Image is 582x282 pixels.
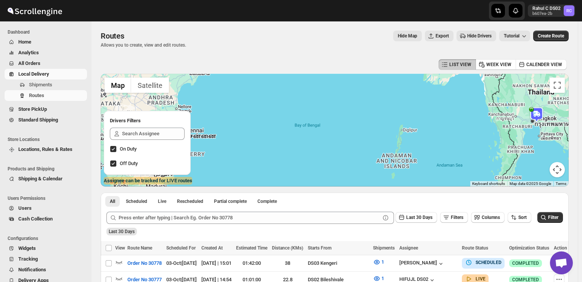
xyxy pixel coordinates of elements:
span: Local Delivery [18,71,49,77]
span: Configurations [8,235,88,241]
span: 1 [381,259,384,265]
a: Terms (opens in new tab) [556,182,566,186]
button: Filter [537,212,563,223]
span: Action [554,245,567,251]
span: Tutorial [504,33,519,39]
button: Sort [508,212,531,223]
span: Standard Shipping [18,117,58,123]
button: SCHEDULED [465,259,502,266]
span: CALENDER VIEW [526,62,562,68]
span: Products and Shipping [8,166,88,172]
button: Export [425,31,453,41]
span: Analytics [18,50,39,55]
span: Hide Map [398,33,417,39]
span: Routes [29,92,44,98]
span: Partial complete [214,198,247,204]
button: Widgets [5,243,87,254]
span: Scheduled For [166,245,196,251]
span: Rescheduled [177,198,203,204]
span: Distance (KMs) [272,245,303,251]
span: WEEK VIEW [486,62,511,68]
button: WEEK VIEW [476,59,516,70]
div: [DATE] | 15:01 [201,259,232,267]
span: Rahul C DS02 [564,5,574,16]
span: Off Duty [120,160,138,166]
span: Notifications [18,267,46,272]
button: Tracking [5,254,87,264]
button: Routes [5,90,87,101]
img: ScrollEngine [6,1,63,20]
span: Tracking [18,256,38,262]
span: All [110,198,115,204]
button: Filters [440,212,468,223]
button: Shipments [5,79,87,90]
button: Map camera controls [550,162,565,177]
span: Last 30 Days [406,215,432,220]
button: All routes [105,196,120,207]
span: Widgets [18,245,36,251]
button: Last 30 Days [396,212,437,223]
text: RC [566,8,572,13]
button: Locations, Rules & Rates [5,144,87,155]
div: 38 [272,259,303,267]
div: Open chat [550,251,573,274]
p: Allows you to create, view and edit routes. [101,42,186,48]
button: Notifications [5,264,87,275]
span: Users Permissions [8,195,88,201]
button: User menu [528,5,575,17]
span: Starts From [308,245,331,251]
span: Scheduled [126,198,147,204]
button: 1 [368,256,389,268]
h2: Drivers Filters [110,117,185,125]
span: Live [158,198,166,204]
span: On Duty [120,146,137,152]
button: Users [5,203,87,214]
button: All Orders [5,58,87,69]
span: Store PickUp [18,106,47,112]
input: Search Assignee [122,128,185,140]
button: Tutorial [499,31,530,41]
input: Press enter after typing | Search Eg. Order No 30778 [119,212,380,224]
span: Last 30 Days [109,229,135,234]
span: Shipments [29,82,52,88]
button: LIST VIEW [439,59,476,70]
span: Locations, Rules & Rates [18,146,72,152]
span: Store Locations [8,136,88,143]
span: Shipping & Calendar [18,176,63,182]
span: Export [436,33,449,39]
span: Optimization Status [509,245,549,251]
span: Map data ©2025 Google [510,182,551,186]
span: Route Name [127,245,152,251]
button: Keyboard shortcuts [472,181,505,186]
span: Hide Drivers [467,33,492,39]
span: Filters [451,215,463,220]
b: SCHEDULED [476,260,502,265]
span: Columns [482,215,500,220]
button: Show street map [105,78,131,93]
span: Home [18,39,31,45]
span: Routes [101,31,124,41]
span: Shipments [373,245,395,251]
p: b607ea-2b [532,11,561,16]
div: DS03 Kengeri [308,259,368,267]
span: Create Route [538,33,564,39]
span: Order No 30778 [127,259,162,267]
button: [PERSON_NAME] [399,260,445,267]
label: Assignee can be tracked for LIVE routes [104,177,192,185]
button: Shipping & Calendar [5,173,87,184]
span: 1 [381,276,384,281]
span: View [115,245,125,251]
span: 03-Oct | [DATE] [166,260,197,266]
b: LIVE [476,276,486,282]
button: Home [5,37,87,47]
button: Hide Drivers [457,31,496,41]
div: 01:42:00 [236,259,267,267]
span: Estimated Time [236,245,267,251]
span: COMPLETED [512,260,539,266]
button: Map action label [393,31,422,41]
button: Toggle fullscreen view [550,78,565,93]
button: Show satellite imagery [131,78,169,93]
p: Rahul C DS02 [532,5,561,11]
span: Complete [257,198,277,204]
